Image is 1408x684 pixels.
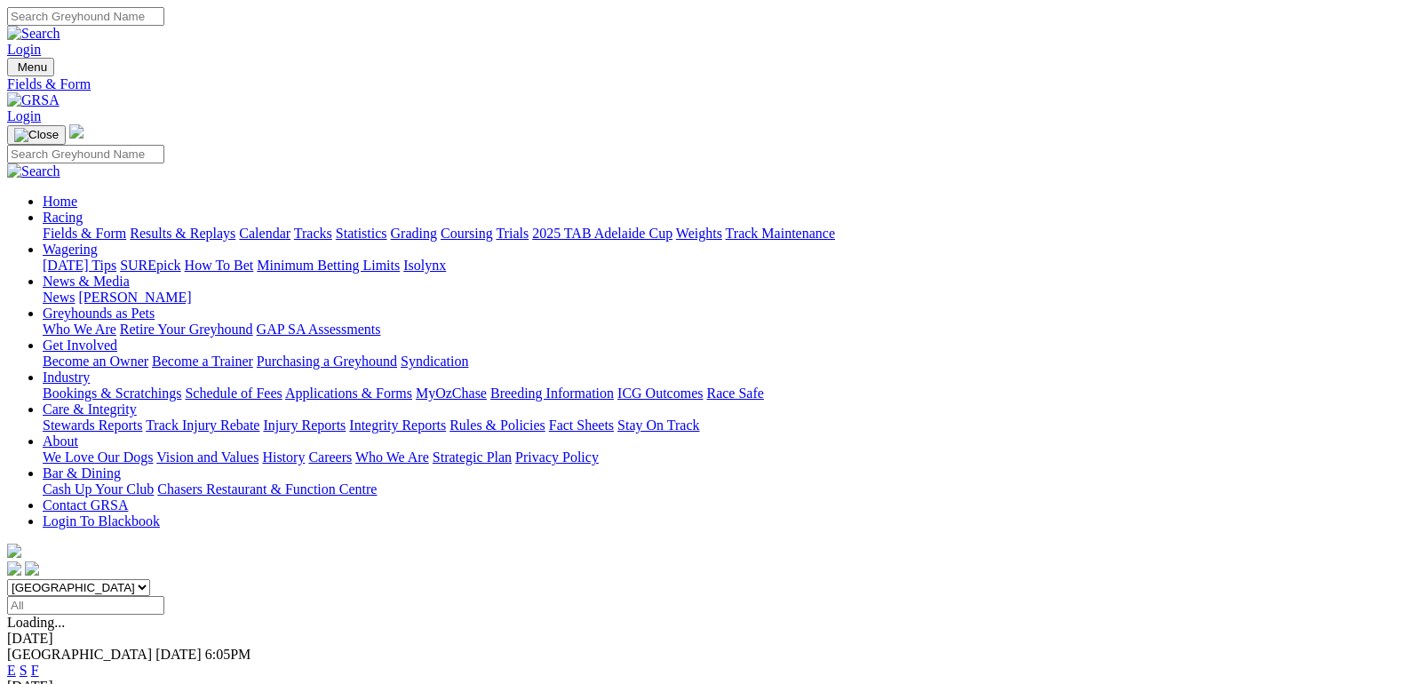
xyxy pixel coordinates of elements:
a: Weights [676,226,722,241]
a: SUREpick [120,258,180,273]
a: Stay On Track [617,418,699,433]
a: About [43,433,78,449]
a: Rules & Policies [449,418,545,433]
div: Greyhounds as Pets [43,322,1401,338]
button: Toggle navigation [7,58,54,76]
img: logo-grsa-white.png [69,124,84,139]
div: About [43,449,1401,465]
a: Fact Sheets [549,418,614,433]
a: Syndication [401,354,468,369]
a: Schedule of Fees [185,386,282,401]
a: Careers [308,449,352,465]
a: 2025 TAB Adelaide Cup [532,226,672,241]
a: Track Maintenance [726,226,835,241]
a: Injury Reports [263,418,346,433]
a: MyOzChase [416,386,487,401]
a: Login [7,108,41,123]
input: Select date [7,596,164,615]
a: Cash Up Your Club [43,481,154,497]
a: Strategic Plan [433,449,512,465]
a: Coursing [441,226,493,241]
a: Stewards Reports [43,418,142,433]
a: Grading [391,226,437,241]
span: 6:05PM [205,647,251,662]
a: ICG Outcomes [617,386,703,401]
a: Become a Trainer [152,354,253,369]
a: Results & Replays [130,226,235,241]
a: Retire Your Greyhound [120,322,253,337]
a: Chasers Restaurant & Function Centre [157,481,377,497]
a: [PERSON_NAME] [78,290,191,305]
div: News & Media [43,290,1401,306]
a: Statistics [336,226,387,241]
span: [GEOGRAPHIC_DATA] [7,647,152,662]
a: Applications & Forms [285,386,412,401]
a: Contact GRSA [43,497,128,513]
a: Track Injury Rebate [146,418,259,433]
img: facebook.svg [7,561,21,576]
a: Fields & Form [43,226,126,241]
span: Menu [18,60,47,74]
a: [DATE] Tips [43,258,116,273]
a: Racing [43,210,83,225]
input: Search [7,145,164,163]
img: twitter.svg [25,561,39,576]
a: Race Safe [706,386,763,401]
a: E [7,663,16,678]
input: Search [7,7,164,26]
a: History [262,449,305,465]
a: News [43,290,75,305]
a: Become an Owner [43,354,148,369]
a: Breeding Information [490,386,614,401]
a: Tracks [294,226,332,241]
div: Racing [43,226,1401,242]
img: logo-grsa-white.png [7,544,21,558]
span: [DATE] [155,647,202,662]
span: Loading... [7,615,65,630]
a: Industry [43,370,90,385]
a: F [31,663,39,678]
a: News & Media [43,274,130,289]
a: How To Bet [185,258,254,273]
a: Bookings & Scratchings [43,386,181,401]
a: Get Involved [43,338,117,353]
a: Purchasing a Greyhound [257,354,397,369]
a: Calendar [239,226,290,241]
a: Minimum Betting Limits [257,258,400,273]
a: Trials [496,226,529,241]
a: Privacy Policy [515,449,599,465]
div: Industry [43,386,1401,402]
a: We Love Our Dogs [43,449,153,465]
a: Who We Are [355,449,429,465]
a: Isolynx [403,258,446,273]
a: Care & Integrity [43,402,137,417]
a: Vision and Values [156,449,259,465]
img: Search [7,163,60,179]
img: Close [14,128,59,142]
a: GAP SA Assessments [257,322,381,337]
div: Care & Integrity [43,418,1401,433]
a: Home [43,194,77,209]
button: Toggle navigation [7,125,66,145]
a: Integrity Reports [349,418,446,433]
a: Who We Are [43,322,116,337]
a: S [20,663,28,678]
a: Fields & Form [7,76,1401,92]
div: [DATE] [7,631,1401,647]
div: Wagering [43,258,1401,274]
div: Bar & Dining [43,481,1401,497]
a: Login To Blackbook [43,513,160,529]
img: GRSA [7,92,60,108]
a: Login [7,42,41,57]
a: Greyhounds as Pets [43,306,155,321]
div: Get Involved [43,354,1401,370]
img: Search [7,26,60,42]
a: Wagering [43,242,98,257]
a: Bar & Dining [43,465,121,481]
